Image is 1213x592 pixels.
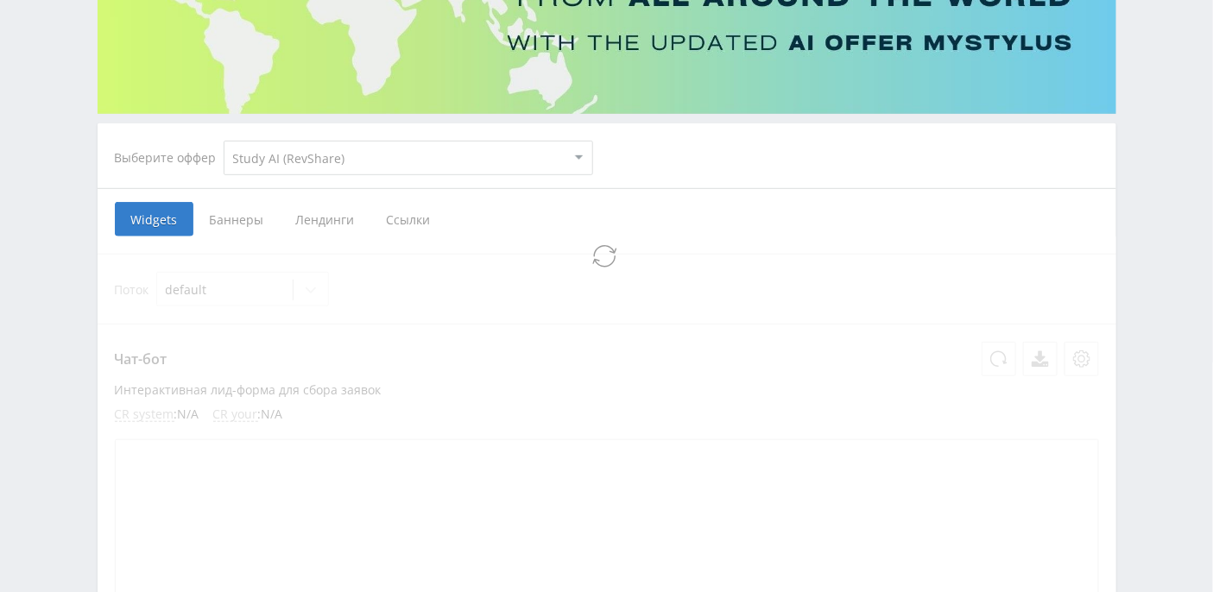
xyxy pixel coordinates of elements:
[370,202,447,236] span: Ссылки
[115,151,224,165] div: Выберите оффер
[280,202,370,236] span: Лендинги
[115,202,193,236] span: Widgets
[193,202,280,236] span: Баннеры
